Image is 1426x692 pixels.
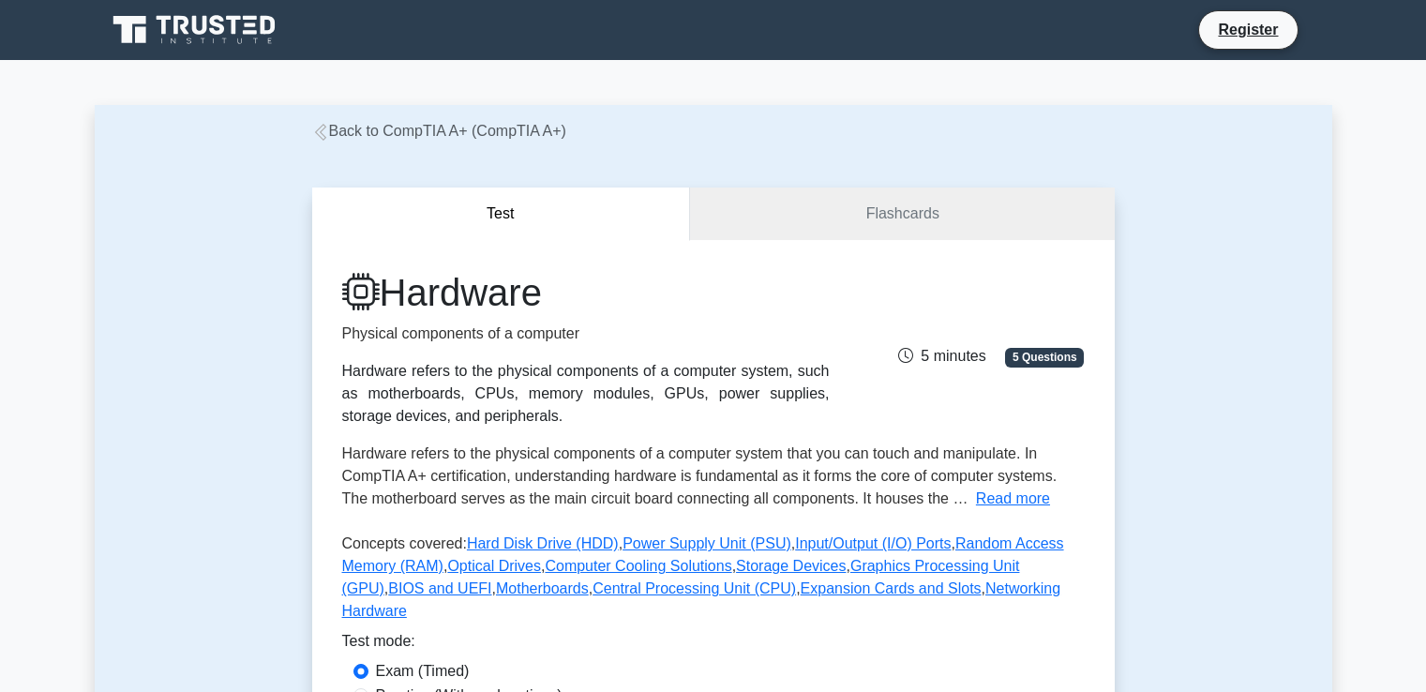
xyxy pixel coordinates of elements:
[976,488,1050,510] button: Read more
[342,270,830,315] h1: Hardware
[312,123,566,139] a: Back to CompTIA A+ (CompTIA A+)
[898,348,985,364] span: 5 minutes
[1207,18,1289,41] a: Register
[342,445,1058,506] span: Hardware refers to the physical components of a computer system that you can touch and manipulate...
[342,323,830,345] p: Physical components of a computer
[467,535,619,551] a: Hard Disk Drive (HDD)
[496,580,589,596] a: Motherboards
[736,558,846,574] a: Storage Devices
[545,558,731,574] a: Computer Cooling Solutions
[623,535,791,551] a: Power Supply Unit (PSU)
[1005,348,1084,367] span: 5 Questions
[342,533,1085,630] p: Concepts covered: , , , , , , , , , , , ,
[795,535,951,551] a: Input/Output (I/O) Ports
[690,188,1114,241] a: Flashcards
[376,660,470,683] label: Exam (Timed)
[342,630,1085,660] div: Test mode:
[388,580,491,596] a: BIOS and UEFI
[342,360,830,428] div: Hardware refers to the physical components of a computer system, such as motherboards, CPUs, memo...
[801,580,982,596] a: Expansion Cards and Slots
[447,558,541,574] a: Optical Drives
[312,188,691,241] button: Test
[593,580,796,596] a: Central Processing Unit (CPU)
